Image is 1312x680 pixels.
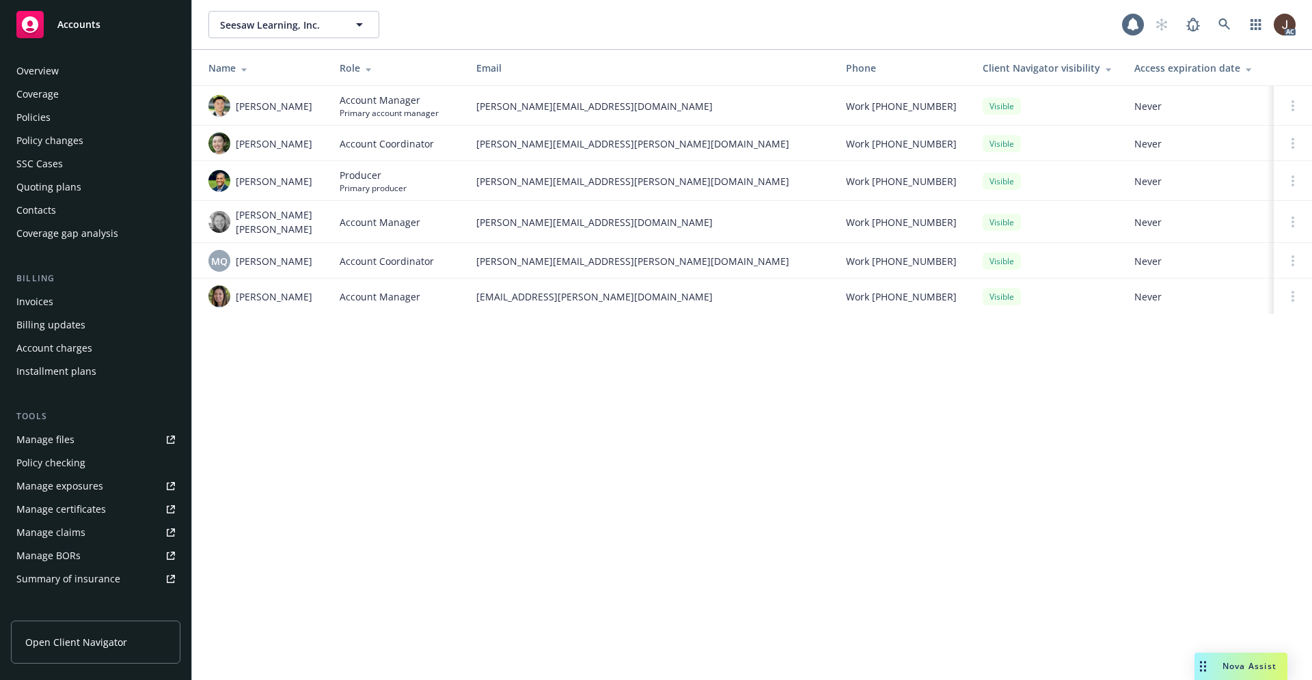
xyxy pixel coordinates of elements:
[340,254,434,268] span: Account Coordinator
[340,93,439,107] span: Account Manager
[16,83,59,105] div: Coverage
[236,137,312,151] span: [PERSON_NAME]
[1134,61,1263,75] div: Access expiration date
[25,635,127,649] span: Open Client Navigator
[11,545,180,567] a: Manage BORs
[476,61,824,75] div: Email
[1211,11,1238,38] a: Search
[983,61,1112,75] div: Client Navigator visibility
[1194,653,1287,680] button: Nova Assist
[11,272,180,285] div: Billing
[11,522,180,543] a: Manage claims
[476,289,824,304] span: [EMAIL_ADDRESS][PERSON_NAME][DOMAIN_NAME]
[11,223,180,244] a: Coverage gap analysis
[476,215,824,229] span: [PERSON_NAME][EMAIL_ADDRESS][DOMAIN_NAME]
[1134,215,1263,229] span: Never
[11,199,180,221] a: Contacts
[11,568,180,590] a: Summary of insurance
[846,215,957,229] span: Work [PHONE_NUMBER]
[16,429,74,451] div: Manage files
[208,11,379,38] button: Seesaw Learning, Inc.
[11,291,180,313] a: Invoices
[1134,174,1263,188] span: Never
[983,173,1021,190] div: Visible
[11,452,180,474] a: Policy checking
[11,130,180,152] a: Policy changes
[476,99,824,113] span: [PERSON_NAME][EMAIL_ADDRESS][DOMAIN_NAME]
[11,60,180,82] a: Overview
[846,174,957,188] span: Work [PHONE_NUMBER]
[11,314,180,336] a: Billing updates
[1134,289,1263,304] span: Never
[211,254,228,268] span: MQ
[846,137,957,151] span: Work [PHONE_NUMBER]
[208,170,230,192] img: photo
[476,254,824,268] span: [PERSON_NAME][EMAIL_ADDRESS][PERSON_NAME][DOMAIN_NAME]
[983,253,1021,270] div: Visible
[11,107,180,128] a: Policies
[846,99,957,113] span: Work [PHONE_NUMBER]
[340,137,434,151] span: Account Coordinator
[340,168,407,182] span: Producer
[340,107,439,119] span: Primary account manager
[16,360,96,382] div: Installment plans
[16,153,63,175] div: SSC Cases
[16,60,59,82] div: Overview
[208,285,230,307] img: photo
[11,360,180,382] a: Installment plans
[11,176,180,198] a: Quoting plans
[846,254,957,268] span: Work [PHONE_NUMBER]
[983,288,1021,305] div: Visible
[236,174,312,188] span: [PERSON_NAME]
[16,291,53,313] div: Invoices
[846,289,957,304] span: Work [PHONE_NUMBER]
[476,174,824,188] span: [PERSON_NAME][EMAIL_ADDRESS][PERSON_NAME][DOMAIN_NAME]
[208,95,230,117] img: photo
[340,61,454,75] div: Role
[16,568,120,590] div: Summary of insurance
[16,337,92,359] div: Account charges
[11,410,180,423] div: Tools
[476,137,824,151] span: [PERSON_NAME][EMAIL_ADDRESS][PERSON_NAME][DOMAIN_NAME]
[1179,11,1207,38] a: Report a Bug
[16,498,106,520] div: Manage certificates
[1194,653,1212,680] div: Drag to move
[1222,660,1276,672] span: Nova Assist
[16,522,85,543] div: Manage claims
[1134,99,1263,113] span: Never
[11,475,180,497] a: Manage exposures
[16,452,85,474] div: Policy checking
[236,254,312,268] span: [PERSON_NAME]
[340,289,420,304] span: Account Manager
[1134,254,1263,268] span: Never
[236,289,312,304] span: [PERSON_NAME]
[11,5,180,44] a: Accounts
[16,223,118,244] div: Coverage gap analysis
[1134,137,1263,151] span: Never
[16,314,85,336] div: Billing updates
[16,176,81,198] div: Quoting plans
[11,337,180,359] a: Account charges
[11,429,180,451] a: Manage files
[11,153,180,175] a: SSC Cases
[983,214,1021,231] div: Visible
[16,130,83,152] div: Policy changes
[57,19,100,30] span: Accounts
[208,211,230,233] img: photo
[11,83,180,105] a: Coverage
[340,182,407,194] span: Primary producer
[340,215,420,229] span: Account Manager
[1242,11,1270,38] a: Switch app
[220,18,338,32] span: Seesaw Learning, Inc.
[1274,14,1296,36] img: photo
[1148,11,1175,38] a: Start snowing
[208,61,318,75] div: Name
[16,475,103,497] div: Manage exposures
[983,135,1021,152] div: Visible
[236,99,312,113] span: [PERSON_NAME]
[11,498,180,520] a: Manage certificates
[236,208,318,236] span: [PERSON_NAME] [PERSON_NAME]
[16,199,56,221] div: Contacts
[16,107,51,128] div: Policies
